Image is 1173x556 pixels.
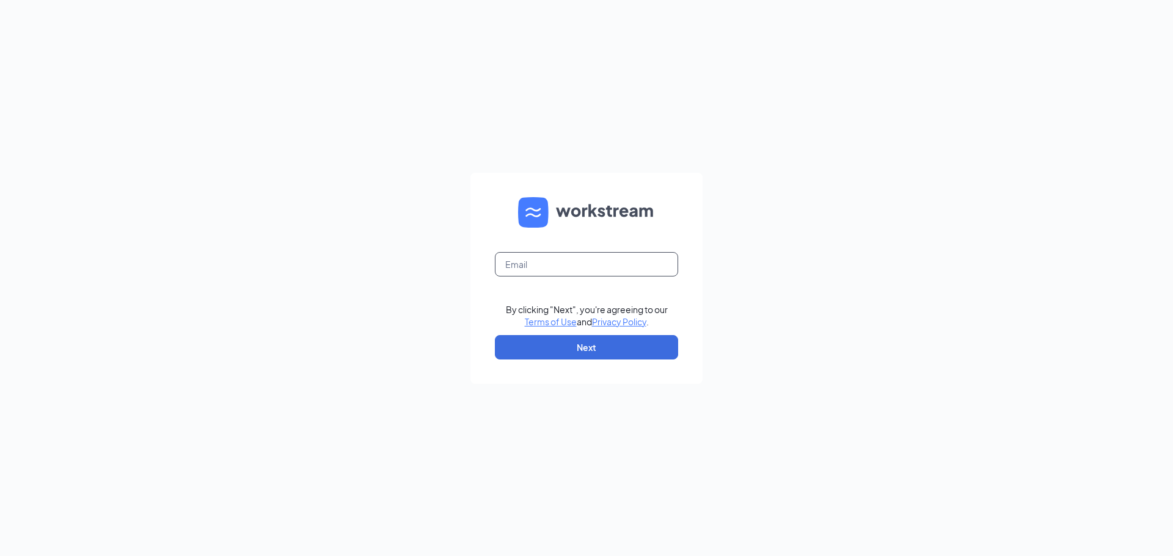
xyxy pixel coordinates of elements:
[495,335,678,359] button: Next
[518,197,655,228] img: WS logo and Workstream text
[495,252,678,276] input: Email
[525,316,577,327] a: Terms of Use
[506,303,668,328] div: By clicking "Next", you're agreeing to our and .
[592,316,646,327] a: Privacy Policy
